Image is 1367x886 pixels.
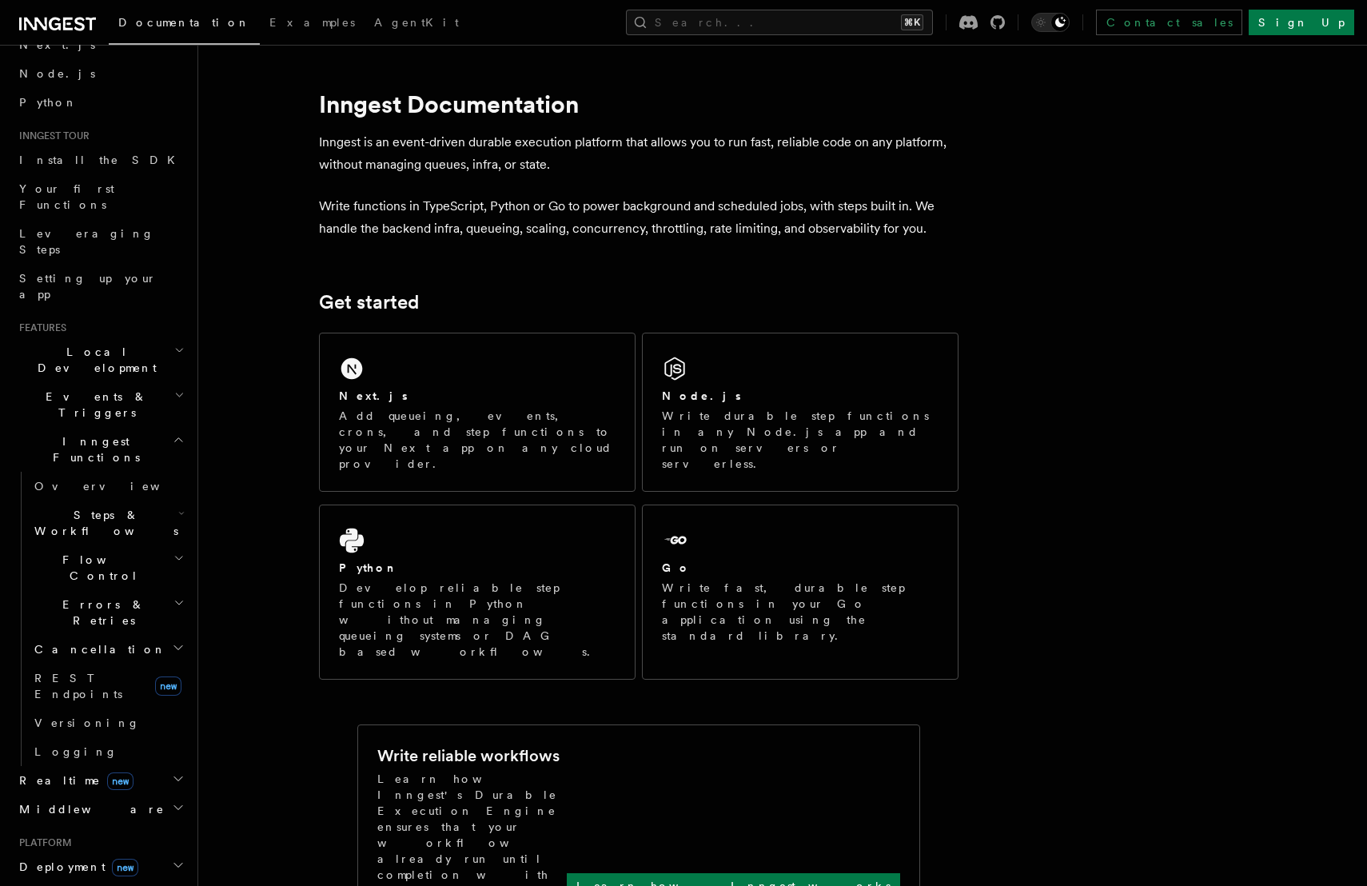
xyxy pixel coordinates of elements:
[319,291,419,313] a: Get started
[13,264,188,309] a: Setting up your app
[13,427,188,472] button: Inngest Functions
[13,852,188,881] button: Deploymentnew
[13,766,188,795] button: Realtimenew
[13,59,188,88] a: Node.js
[109,5,260,45] a: Documentation
[13,130,90,142] span: Inngest tour
[13,801,165,817] span: Middleware
[13,795,188,824] button: Middleware
[34,480,199,493] span: Overview
[319,195,958,240] p: Write functions in TypeScript, Python or Go to power background and scheduled jobs, with steps bu...
[1096,10,1242,35] a: Contact sales
[13,836,72,849] span: Platform
[19,182,114,211] span: Your first Functions
[269,16,355,29] span: Examples
[260,5,365,43] a: Examples
[642,333,958,492] a: Node.jsWrite durable step functions in any Node.js app and run on servers or serverless.
[28,552,173,584] span: Flow Control
[13,321,66,334] span: Features
[19,67,95,80] span: Node.js
[662,580,939,644] p: Write fast, durable step functions in your Go application using the standard library.
[28,708,188,737] a: Versioning
[13,146,188,174] a: Install the SDK
[107,772,134,790] span: new
[339,408,616,472] p: Add queueing, events, crons, and step functions to your Next app on any cloud provider.
[662,388,741,404] h2: Node.js
[28,737,188,766] a: Logging
[19,227,154,256] span: Leveraging Steps
[339,388,408,404] h2: Next.js
[19,38,95,51] span: Next.js
[28,590,188,635] button: Errors & Retries
[19,272,157,301] span: Setting up your app
[28,545,188,590] button: Flow Control
[28,597,173,629] span: Errors & Retries
[19,154,185,166] span: Install the SDK
[339,580,616,660] p: Develop reliable step functions in Python without managing queueing systems or DAG based workflows.
[34,672,122,700] span: REST Endpoints
[1249,10,1354,35] a: Sign Up
[34,745,118,758] span: Logging
[155,676,181,696] span: new
[19,96,78,109] span: Python
[319,131,958,176] p: Inngest is an event-driven durable execution platform that allows you to run fast, reliable code ...
[28,507,178,539] span: Steps & Workflows
[13,772,134,788] span: Realtime
[377,744,560,767] h2: Write reliable workflows
[112,859,138,876] span: new
[118,16,250,29] span: Documentation
[28,635,188,664] button: Cancellation
[13,174,188,219] a: Your first Functions
[28,472,188,501] a: Overview
[339,560,398,576] h2: Python
[374,16,459,29] span: AgentKit
[13,389,174,421] span: Events & Triggers
[365,5,468,43] a: AgentKit
[319,333,636,492] a: Next.jsAdd queueing, events, crons, and step functions to your Next app on any cloud provider.
[1031,13,1070,32] button: Toggle dark mode
[13,219,188,264] a: Leveraging Steps
[13,337,188,382] button: Local Development
[28,641,166,657] span: Cancellation
[34,716,140,729] span: Versioning
[319,90,958,118] h1: Inngest Documentation
[13,344,174,376] span: Local Development
[13,433,173,465] span: Inngest Functions
[626,10,933,35] button: Search...⌘K
[901,14,923,30] kbd: ⌘K
[28,501,188,545] button: Steps & Workflows
[319,505,636,680] a: PythonDevelop reliable step functions in Python without managing queueing systems or DAG based wo...
[13,382,188,427] button: Events & Triggers
[662,560,691,576] h2: Go
[13,472,188,766] div: Inngest Functions
[662,408,939,472] p: Write durable step functions in any Node.js app and run on servers or serverless.
[13,88,188,117] a: Python
[13,30,188,59] a: Next.js
[642,505,958,680] a: GoWrite fast, durable step functions in your Go application using the standard library.
[13,859,138,875] span: Deployment
[28,664,188,708] a: REST Endpointsnew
